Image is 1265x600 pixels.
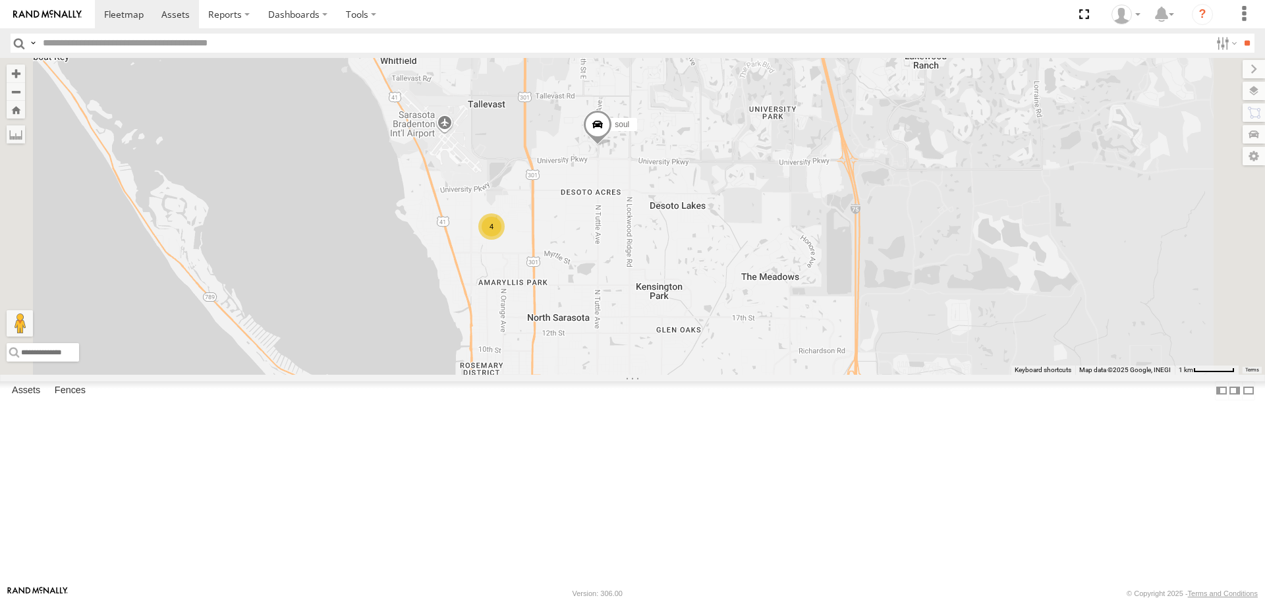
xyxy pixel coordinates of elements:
[1127,589,1258,597] div: © Copyright 2025 -
[1015,366,1071,375] button: Keyboard shortcuts
[1079,366,1171,373] span: Map data ©2025 Google, INEGI
[7,65,25,82] button: Zoom in
[1188,589,1258,597] a: Terms and Conditions
[1192,4,1213,25] i: ?
[1243,147,1265,165] label: Map Settings
[1107,5,1145,24] div: Jerry Dewberry
[1179,366,1193,373] span: 1 km
[7,125,25,144] label: Measure
[7,82,25,101] button: Zoom out
[13,10,82,19] img: rand-logo.svg
[28,34,38,53] label: Search Query
[478,213,505,240] div: 4
[573,589,623,597] div: Version: 306.00
[48,382,92,400] label: Fences
[1242,381,1255,400] label: Hide Summary Table
[7,310,33,337] button: Drag Pegman onto the map to open Street View
[7,587,68,600] a: Visit our Website
[1175,366,1239,375] button: Map Scale: 1 km per 59 pixels
[1245,367,1259,372] a: Terms (opens in new tab)
[5,382,47,400] label: Assets
[615,121,629,130] span: soul
[1215,381,1228,400] label: Dock Summary Table to the Left
[1211,34,1239,53] label: Search Filter Options
[1228,381,1241,400] label: Dock Summary Table to the Right
[7,101,25,119] button: Zoom Home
